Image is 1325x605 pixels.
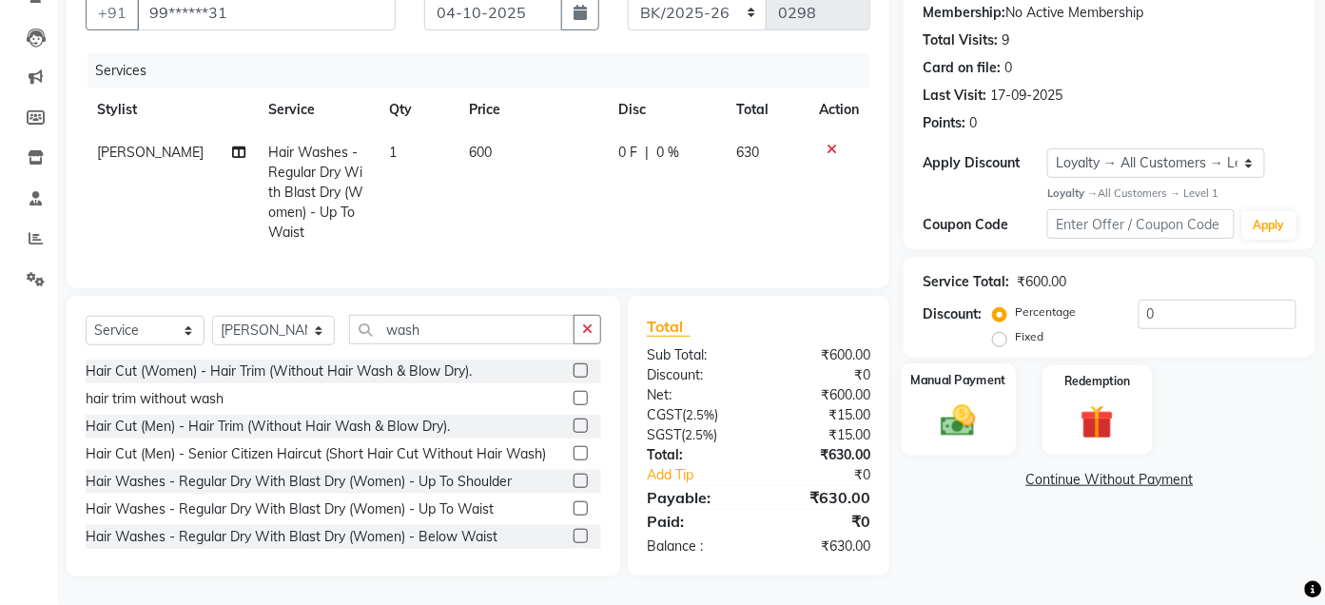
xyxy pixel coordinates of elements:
[633,465,780,485] a: Add Tip
[759,345,886,365] div: ₹600.00
[647,317,691,337] span: Total
[923,272,1009,292] div: Service Total:
[633,425,759,445] div: ( )
[759,425,886,445] div: ₹15.00
[633,510,759,533] div: Paid:
[923,153,1047,173] div: Apply Discount
[923,304,982,324] div: Discount:
[647,426,681,443] span: SGST
[633,486,759,509] div: Payable:
[990,86,1062,106] div: 17-09-2025
[86,499,494,519] div: Hair Washes - Regular Dry With Blast Dry (Women) - Up To Waist
[1002,30,1009,50] div: 9
[1047,186,1098,200] strong: Loyalty →
[656,143,679,163] span: 0 %
[86,389,224,409] div: hair trim without wash
[86,361,472,381] div: Hair Cut (Women) - Hair Trim (Without Hair Wash & Blow Dry).
[469,144,492,161] span: 600
[780,465,886,485] div: ₹0
[759,510,886,533] div: ₹0
[458,88,607,131] th: Price
[258,88,379,131] th: Service
[907,470,1312,490] a: Continue Without Payment
[1070,401,1124,442] img: _gift.svg
[1004,58,1012,78] div: 0
[923,58,1001,78] div: Card on file:
[725,88,808,131] th: Total
[633,445,759,465] div: Total:
[969,113,977,133] div: 0
[86,444,546,464] div: Hair Cut (Men) - Senior Citizen Haircut (Short Hair Cut Without Hair Wash)
[88,53,885,88] div: Services
[923,3,1005,23] div: Membership:
[645,143,649,163] span: |
[1015,328,1043,345] label: Fixed
[1242,211,1296,240] button: Apply
[378,88,458,131] th: Qty
[633,405,759,425] div: ( )
[86,417,450,437] div: Hair Cut (Men) - Hair Trim (Without Hair Wash & Blow Dry).
[633,385,759,405] div: Net:
[269,144,364,241] span: Hair Washes - Regular Dry With Blast Dry (Women) - Up To Waist
[759,537,886,556] div: ₹630.00
[923,3,1296,23] div: No Active Membership
[685,427,713,442] span: 2.5%
[618,143,637,163] span: 0 F
[86,527,497,547] div: Hair Washes - Regular Dry With Blast Dry (Women) - Below Waist
[633,537,759,556] div: Balance :
[759,365,886,385] div: ₹0
[1047,209,1234,239] input: Enter Offer / Coupon Code
[911,372,1006,390] label: Manual Payment
[647,406,682,423] span: CGST
[86,472,512,492] div: Hair Washes - Regular Dry With Blast Dry (Women) - Up To Shoulder
[923,215,1047,235] div: Coupon Code
[633,345,759,365] div: Sub Total:
[1015,303,1076,321] label: Percentage
[923,30,998,50] div: Total Visits:
[759,405,886,425] div: ₹15.00
[1047,185,1296,202] div: All Customers → Level 1
[607,88,725,131] th: Disc
[808,88,870,131] th: Action
[923,86,986,106] div: Last Visit:
[759,385,886,405] div: ₹600.00
[759,445,886,465] div: ₹630.00
[923,113,965,133] div: Points:
[97,144,204,161] span: [PERSON_NAME]
[1017,272,1066,292] div: ₹600.00
[389,144,397,161] span: 1
[686,407,714,422] span: 2.5%
[931,401,987,441] img: _cash.svg
[1064,373,1130,390] label: Redemption
[349,315,575,344] input: Search or Scan
[86,88,258,131] th: Stylist
[736,144,759,161] span: 630
[633,365,759,385] div: Discount:
[759,486,886,509] div: ₹630.00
